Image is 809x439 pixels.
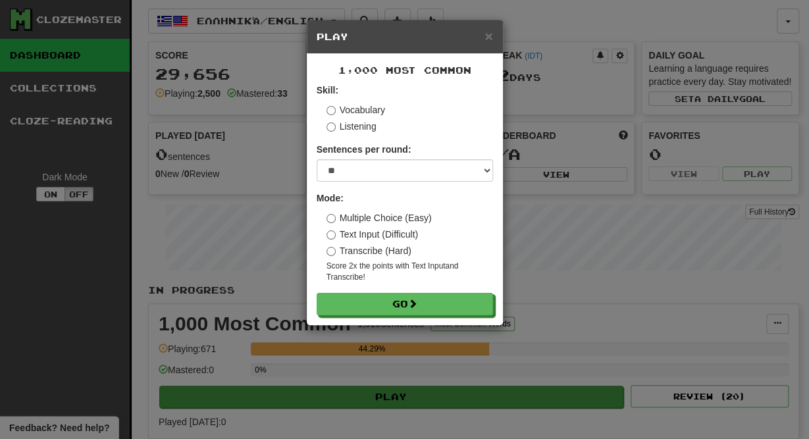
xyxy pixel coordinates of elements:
[326,214,336,223] input: Multiple Choice (Easy)
[317,293,493,315] button: Go
[317,85,338,95] strong: Skill:
[338,65,471,76] span: 1,000 Most Common
[326,228,419,241] label: Text Input (Difficult)
[484,29,492,43] button: Close
[317,193,344,203] strong: Mode:
[317,143,411,156] label: Sentences per round:
[326,211,432,224] label: Multiple Choice (Easy)
[326,244,411,257] label: Transcribe (Hard)
[326,103,385,116] label: Vocabulary
[326,122,336,132] input: Listening
[326,120,377,133] label: Listening
[326,261,493,283] small: Score 2x the points with Text Input and Transcribe !
[326,247,336,256] input: Transcribe (Hard)
[326,230,336,240] input: Text Input (Difficult)
[317,30,493,43] h5: Play
[326,106,336,115] input: Vocabulary
[484,28,492,43] span: ×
